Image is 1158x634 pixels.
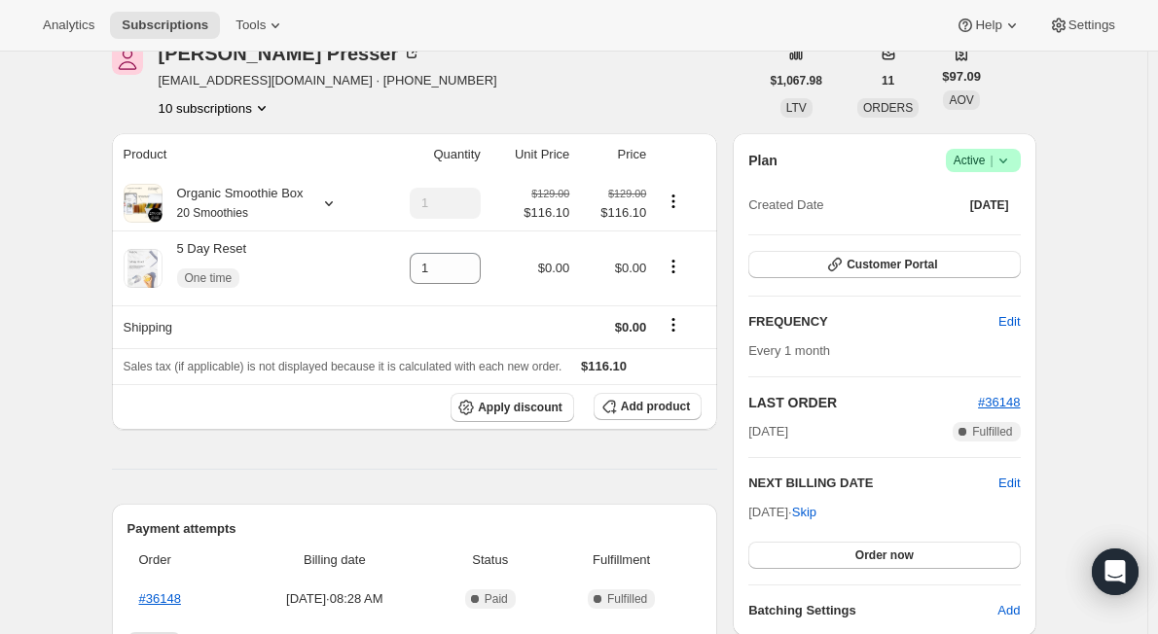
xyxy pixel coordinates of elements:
[748,601,997,620] h6: Batching Settings
[112,44,143,75] span: Tara Presser
[997,601,1020,620] span: Add
[159,44,422,63] div: [PERSON_NAME] Presser
[163,184,304,223] div: Organic Smoothie Box
[139,591,181,606] a: #36148
[451,393,574,422] button: Apply discount
[972,424,1012,440] span: Fulfilled
[970,197,1009,213] span: [DATE]
[748,251,1020,278] button: Customer Portal
[127,539,236,581] th: Order
[608,188,646,199] small: $129.00
[1092,548,1139,595] div: Open Intercom Messenger
[110,12,220,39] button: Subscriptions
[241,589,427,609] span: [DATE] · 08:28 AM
[786,101,807,115] span: LTV
[942,67,981,87] span: $97.09
[990,153,993,168] span: |
[748,505,816,519] span: [DATE] ·
[658,256,689,277] button: Product actions
[882,73,894,88] span: 11
[615,261,647,275] span: $0.00
[748,195,823,215] span: Created Date
[748,393,978,412] h2: LAST ORDER
[553,550,690,570] span: Fulfillment
[847,257,937,272] span: Customer Portal
[185,270,233,286] span: One time
[159,71,497,90] span: [EMAIL_ADDRESS][DOMAIN_NAME] · [PHONE_NUMBER]
[748,312,998,332] h2: FREQUENCY
[998,312,1020,332] span: Edit
[615,320,647,335] span: $0.00
[177,206,248,220] small: 20 Smoothies
[975,18,1001,33] span: Help
[944,12,1032,39] button: Help
[485,591,508,607] span: Paid
[658,314,689,335] button: Shipping actions
[127,519,703,539] h2: Payment attempts
[949,93,973,107] span: AOV
[524,203,569,223] span: $116.10
[780,497,828,528] button: Skip
[771,73,822,88] span: $1,067.98
[870,67,906,94] button: 11
[163,239,247,298] div: 5 Day Reset
[538,261,570,275] span: $0.00
[978,395,1020,409] a: #36148
[1037,12,1127,39] button: Settings
[998,474,1020,493] button: Edit
[235,18,266,33] span: Tools
[658,191,689,212] button: Product actions
[792,503,816,522] span: Skip
[531,188,569,199] small: $129.00
[978,393,1020,412] button: #36148
[159,98,271,118] button: Product actions
[987,306,1031,337] button: Edit
[748,343,830,358] span: Every 1 month
[581,359,627,373] span: $116.10
[43,18,94,33] span: Analytics
[959,192,1021,219] button: [DATE]
[112,133,377,176] th: Product
[748,542,1020,569] button: Order now
[621,399,690,414] span: Add product
[241,550,427,570] span: Billing date
[748,474,998,493] h2: NEXT BILLING DATE
[376,133,487,176] th: Quantity
[607,591,647,607] span: Fulfilled
[124,360,562,373] span: Sales tax (if applicable) is not displayed because it is calculated with each new order.
[954,151,1013,170] span: Active
[863,101,913,115] span: ORDERS
[112,305,377,348] th: Shipping
[575,133,652,176] th: Price
[224,12,297,39] button: Tools
[122,18,208,33] span: Subscriptions
[748,422,788,441] span: [DATE]
[581,203,646,223] span: $116.10
[759,67,834,94] button: $1,067.98
[748,151,778,170] h2: Plan
[594,393,702,420] button: Add product
[124,184,163,223] img: product img
[855,547,914,563] span: Order now
[487,133,575,176] th: Unit Price
[986,595,1031,626] button: Add
[1068,18,1115,33] span: Settings
[439,550,541,570] span: Status
[31,12,106,39] button: Analytics
[478,400,562,415] span: Apply discount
